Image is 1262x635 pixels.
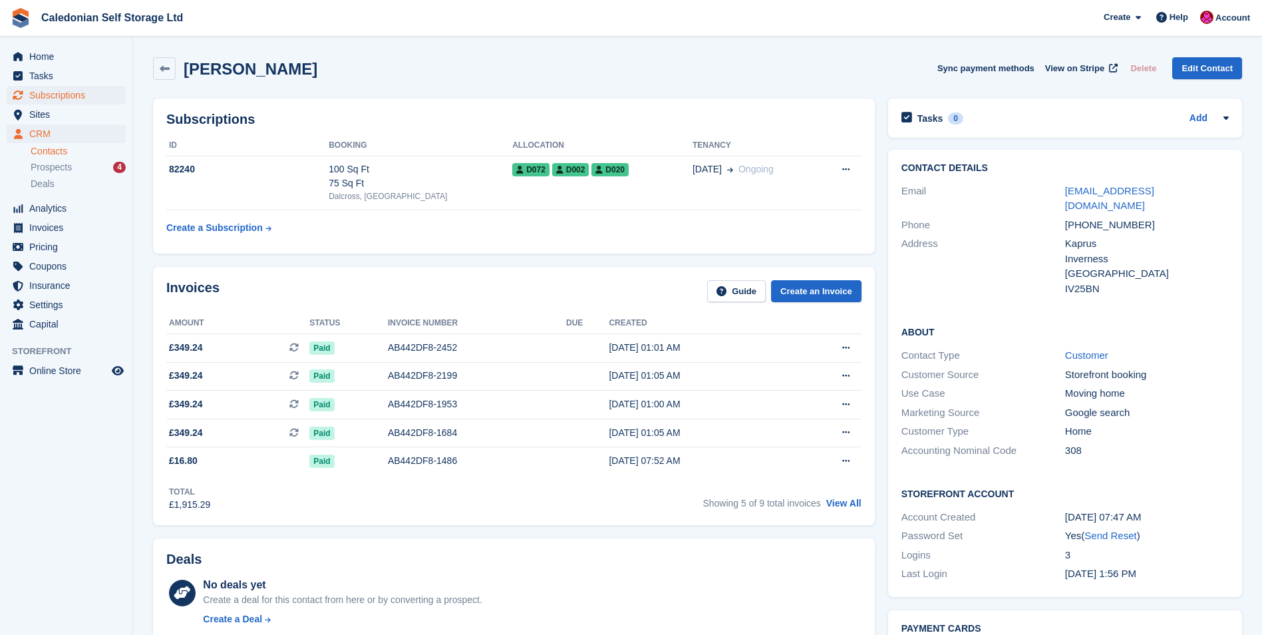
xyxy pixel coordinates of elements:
div: Moving home [1065,386,1229,401]
button: Delete [1125,57,1162,79]
span: Paid [309,455,334,468]
h2: Storefront Account [901,487,1229,500]
span: CRM [29,124,109,143]
span: Sites [29,105,109,124]
span: £349.24 [169,426,203,440]
div: Address [901,236,1065,296]
th: Tenancy [693,135,818,156]
div: Logins [901,548,1065,563]
div: £1,915.29 [169,498,210,512]
img: stora-icon-8386f47178a22dfd0bd8f6a31ec36ba5ce8667c1dd55bd0f319d3a0aa187defe.svg [11,8,31,28]
div: Create a Deal [203,612,262,626]
a: menu [7,124,126,143]
span: D020 [591,163,629,176]
a: [EMAIL_ADDRESS][DOMAIN_NAME] [1065,185,1154,212]
h2: About [901,325,1229,338]
button: Sync payment methods [937,57,1034,79]
div: Contact Type [901,348,1065,363]
span: Subscriptions [29,86,109,105]
span: Prospects [31,161,72,174]
div: Yes [1065,529,1229,544]
a: menu [7,315,126,333]
h2: Contact Details [901,163,1229,174]
a: Create an Invoice [771,280,862,302]
a: View All [826,498,862,509]
div: Dalcross, [GEOGRAPHIC_DATA] [329,190,512,202]
div: Home [1065,424,1229,439]
th: Invoice number [388,313,566,334]
h2: Payment cards [901,624,1229,634]
a: menu [7,86,126,105]
div: IV25BN [1065,282,1229,297]
div: 4 [113,162,126,173]
span: Paid [309,341,334,355]
div: Google search [1065,405,1229,421]
a: Contacts [31,145,126,158]
a: View on Stripe [1040,57,1120,79]
div: AB442DF8-1684 [388,426,566,440]
span: Capital [29,315,109,333]
div: Accounting Nominal Code [901,443,1065,459]
th: Booking [329,135,512,156]
span: Deals [31,178,55,190]
span: Insurance [29,276,109,295]
th: Due [566,313,609,334]
div: Last Login [901,566,1065,582]
div: Create a deal for this contact from here or by converting a prospect. [203,593,482,607]
a: Guide [707,280,766,302]
span: Create [1104,11,1130,24]
h2: Tasks [917,112,943,124]
span: D072 [512,163,550,176]
div: Customer Type [901,424,1065,439]
div: AB442DF8-2199 [388,369,566,383]
span: Home [29,47,109,66]
span: Storefront [12,345,132,358]
span: Paid [309,369,334,383]
div: [DATE] 01:05 AM [609,426,790,440]
a: Preview store [110,363,126,379]
a: Edit Contact [1172,57,1242,79]
div: Create a Subscription [166,221,263,235]
div: Total [169,486,210,498]
a: menu [7,296,126,314]
img: Donald Mathieson [1200,11,1213,24]
a: menu [7,257,126,276]
span: Account [1215,11,1250,25]
div: AB442DF8-2452 [388,341,566,355]
a: Deals [31,177,126,191]
a: Caledonian Self Storage Ltd [36,7,188,29]
span: £16.80 [169,454,198,468]
div: Use Case [901,386,1065,401]
time: 2025-04-18 12:56:27 UTC [1065,568,1136,579]
h2: [PERSON_NAME] [184,60,317,78]
span: Pricing [29,238,109,256]
a: menu [7,361,126,380]
a: menu [7,218,126,237]
span: £349.24 [169,341,203,355]
a: Create a Deal [203,612,482,626]
span: Paid [309,427,334,440]
div: [DATE] 07:52 AM [609,454,790,468]
a: menu [7,199,126,218]
a: Send Reset [1084,530,1136,541]
span: ( ) [1081,530,1140,541]
div: [DATE] 01:05 AM [609,369,790,383]
span: Ongoing [738,164,774,174]
div: AB442DF8-1486 [388,454,566,468]
span: Analytics [29,199,109,218]
span: D002 [552,163,589,176]
a: Add [1189,111,1207,126]
th: Allocation [512,135,693,156]
span: £349.24 [169,369,203,383]
div: Email [901,184,1065,214]
div: No deals yet [203,577,482,593]
div: [GEOGRAPHIC_DATA] [1065,266,1229,282]
a: Prospects 4 [31,160,126,174]
th: Created [609,313,790,334]
div: AB442DF8-1953 [388,397,566,411]
span: Help [1170,11,1188,24]
div: 3 [1065,548,1229,563]
div: Password Set [901,529,1065,544]
span: Showing 5 of 9 total invoices [703,498,820,509]
div: 82240 [166,162,329,176]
